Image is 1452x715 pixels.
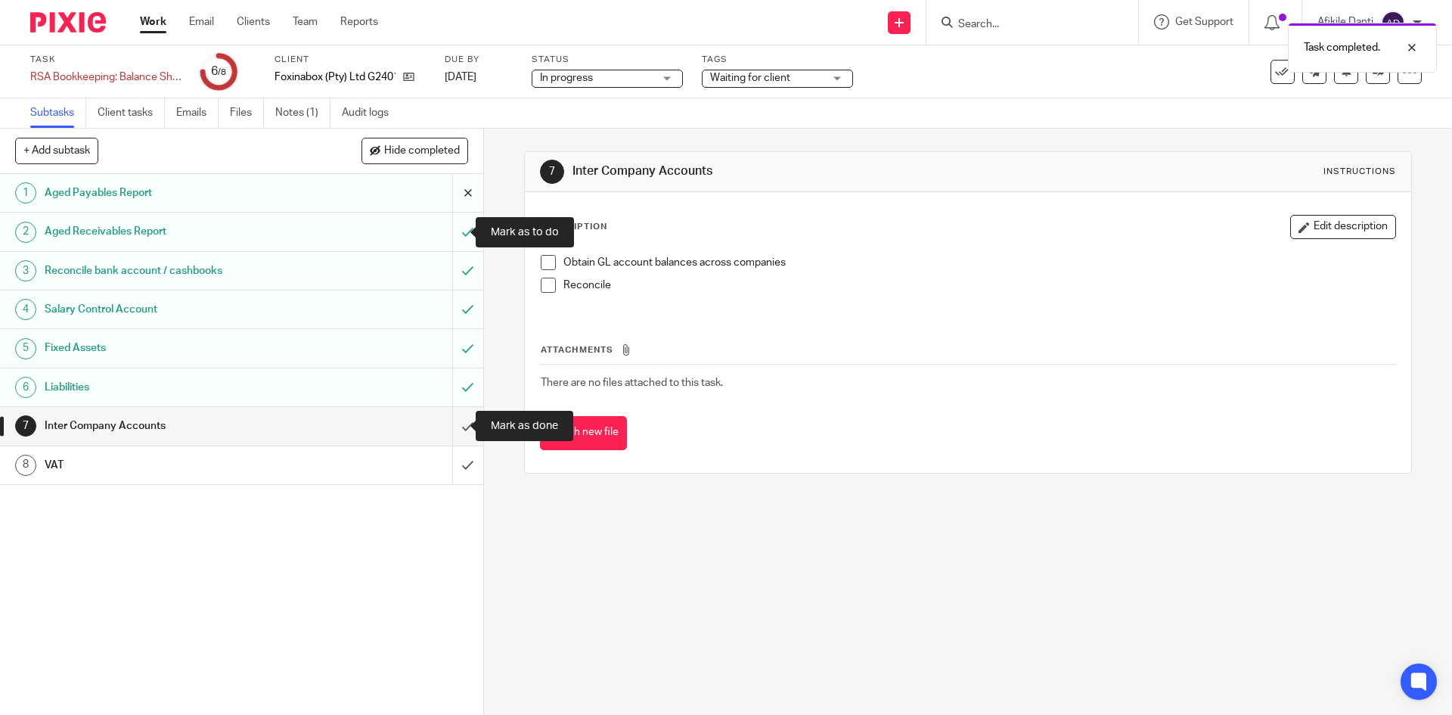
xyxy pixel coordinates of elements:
span: There are no files attached to this task. [541,378,723,388]
span: Waiting for client [710,73,790,83]
h1: Salary Control Account [45,298,306,321]
div: 3 [15,260,36,281]
a: Reports [340,14,378,30]
img: svg%3E [1381,11,1405,35]
a: Work [140,14,166,30]
button: Attach new file [540,416,627,450]
div: Instructions [1323,166,1396,178]
a: Client tasks [98,98,165,128]
span: Hide completed [384,145,460,157]
p: Obtain GL account balances across companies [563,255,1395,270]
h1: Inter Company Accounts [572,163,1001,179]
small: /8 [218,68,226,76]
p: Foxinabox (Pty) Ltd G2401 [275,70,396,85]
a: Email [189,14,214,30]
h1: Inter Company Accounts [45,415,306,437]
a: Emails [176,98,219,128]
label: Client [275,54,426,66]
h1: Reconcile bank account / cashbooks [45,260,306,282]
p: Task completed. [1304,40,1380,55]
div: 7 [15,415,36,437]
h1: VAT [45,454,306,477]
div: 5 [15,338,36,359]
h1: Fixed Assets [45,337,306,359]
div: 8 [15,455,36,476]
label: Tags [702,54,853,66]
div: 6 [15,377,36,398]
span: In progress [540,73,593,83]
img: Pixie [30,12,106,33]
span: [DATE] [445,72,476,82]
span: Attachments [541,346,613,354]
button: Hide completed [361,138,468,163]
div: 6 [211,63,226,80]
div: 2 [15,222,36,243]
div: RSA Bookkeeping: Balance Sheet Recon [30,70,181,85]
p: Description [540,221,607,233]
p: Reconcile [563,278,1395,293]
a: Files [230,98,264,128]
div: 7 [540,160,564,184]
div: 1 [15,182,36,204]
a: Team [293,14,318,30]
label: Status [532,54,683,66]
button: Edit description [1290,215,1396,239]
label: Task [30,54,181,66]
h1: Liabilities [45,376,306,399]
div: 4 [15,299,36,320]
a: Notes (1) [275,98,330,128]
a: Subtasks [30,98,86,128]
a: Clients [237,14,270,30]
h1: Aged Receivables Report [45,220,306,243]
h1: Aged Payables Report [45,182,306,204]
a: Audit logs [342,98,400,128]
button: + Add subtask [15,138,98,163]
label: Due by [445,54,513,66]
